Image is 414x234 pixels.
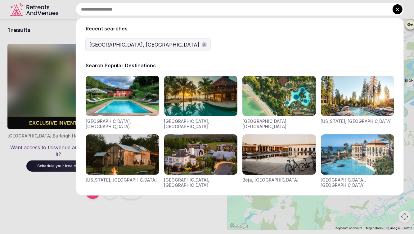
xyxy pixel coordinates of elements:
[86,38,210,51] button: [GEOGRAPHIC_DATA], [GEOGRAPHIC_DATA]
[86,62,394,69] div: Search Popular Destinations
[321,119,392,124] div: [US_STATE], [GEOGRAPHIC_DATA]
[321,177,394,188] div: [GEOGRAPHIC_DATA], [GEOGRAPHIC_DATA]
[242,119,316,129] div: [GEOGRAPHIC_DATA], [GEOGRAPHIC_DATA]
[86,119,159,129] div: [GEOGRAPHIC_DATA], [GEOGRAPHIC_DATA]
[86,76,159,129] div: Visit venues for Toscana, Italy
[89,41,199,48] div: [GEOGRAPHIC_DATA], [GEOGRAPHIC_DATA]
[321,134,394,175] img: Visit venues for Canarias, Spain
[164,119,238,129] div: [GEOGRAPHIC_DATA], [GEOGRAPHIC_DATA]
[164,76,238,116] img: Visit venues for Riviera Maya, Mexico
[164,134,238,188] div: Visit venues for Napa Valley, USA
[86,177,157,183] div: [US_STATE], [GEOGRAPHIC_DATA]
[86,134,159,175] img: Visit venues for New York, USA
[86,134,159,188] div: Visit venues for New York, USA
[164,76,238,129] div: Visit venues for Riviera Maya, Mexico
[321,76,394,116] img: Visit venues for California, USA
[242,134,316,175] img: Visit venues for Beja, Portugal
[164,134,238,175] img: Visit venues for Napa Valley, USA
[321,76,394,129] div: Visit venues for California, USA
[321,134,394,188] div: Visit venues for Canarias, Spain
[242,76,316,116] img: Visit venues for Indonesia, Bali
[86,25,394,32] div: Recent searches
[242,134,316,188] div: Visit venues for Beja, Portugal
[242,177,299,183] div: Beja, [GEOGRAPHIC_DATA]
[164,177,238,188] div: [GEOGRAPHIC_DATA], [GEOGRAPHIC_DATA]
[242,76,316,129] div: Visit venues for Indonesia, Bali
[86,76,159,116] img: Visit venues for Toscana, Italy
